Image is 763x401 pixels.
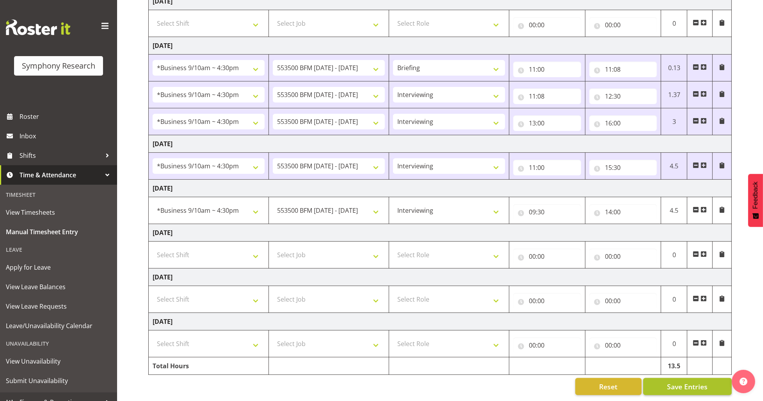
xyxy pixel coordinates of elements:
[748,174,763,227] button: Feedback - Show survey
[661,197,687,224] td: 4.5
[149,180,732,197] td: [DATE]
[2,222,115,242] a: Manual Timesheet Entry
[2,336,115,352] div: Unavailability
[513,88,581,104] input: Click to select...
[661,10,687,37] td: 0
[6,320,111,332] span: Leave/Unavailability Calendar
[149,224,732,242] td: [DATE]
[2,316,115,336] a: Leave/Unavailability Calendar
[2,297,115,316] a: View Leave Requests
[2,187,115,203] div: Timesheet
[149,357,269,375] td: Total Hours
[20,130,113,142] span: Inbox
[2,277,115,297] a: View Leave Balances
[6,355,111,367] span: View Unavailability
[589,293,657,309] input: Click to select...
[589,249,657,264] input: Click to select...
[589,88,657,104] input: Click to select...
[6,19,70,35] img: Rosterit website logo
[752,182,759,209] span: Feedback
[6,375,111,387] span: Submit Unavailability
[6,281,111,293] span: View Leave Balances
[667,382,708,392] span: Save Entries
[589,337,657,353] input: Click to select...
[6,207,111,218] span: View Timesheets
[575,378,642,395] button: Reset
[513,17,581,33] input: Click to select...
[589,62,657,77] input: Click to select...
[661,108,687,135] td: 3
[149,135,732,153] td: [DATE]
[661,357,687,375] td: 13.5
[661,81,687,108] td: 1.37
[599,382,617,392] span: Reset
[661,153,687,180] td: 4.5
[2,371,115,390] a: Submit Unavailability
[513,293,581,309] input: Click to select...
[589,204,657,220] input: Click to select...
[2,242,115,258] div: Leave
[643,378,732,395] button: Save Entries
[740,378,747,385] img: help-xxl-2.png
[513,337,581,353] input: Click to select...
[589,160,657,175] input: Click to select...
[513,160,581,175] input: Click to select...
[149,313,732,330] td: [DATE]
[149,269,732,286] td: [DATE]
[6,226,111,238] span: Manual Timesheet Entry
[20,111,113,122] span: Roster
[661,330,687,357] td: 0
[2,258,115,277] a: Apply for Leave
[2,352,115,371] a: View Unavailability
[22,60,95,72] div: Symphony Research
[661,242,687,269] td: 0
[513,249,581,264] input: Click to select...
[513,62,581,77] input: Click to select...
[20,150,101,161] span: Shifts
[661,286,687,313] td: 0
[149,37,732,55] td: [DATE]
[513,115,581,131] input: Click to select...
[20,169,101,181] span: Time & Attendance
[6,300,111,312] span: View Leave Requests
[6,261,111,273] span: Apply for Leave
[589,17,657,33] input: Click to select...
[661,55,687,81] td: 0.13
[2,203,115,222] a: View Timesheets
[513,204,581,220] input: Click to select...
[589,115,657,131] input: Click to select...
